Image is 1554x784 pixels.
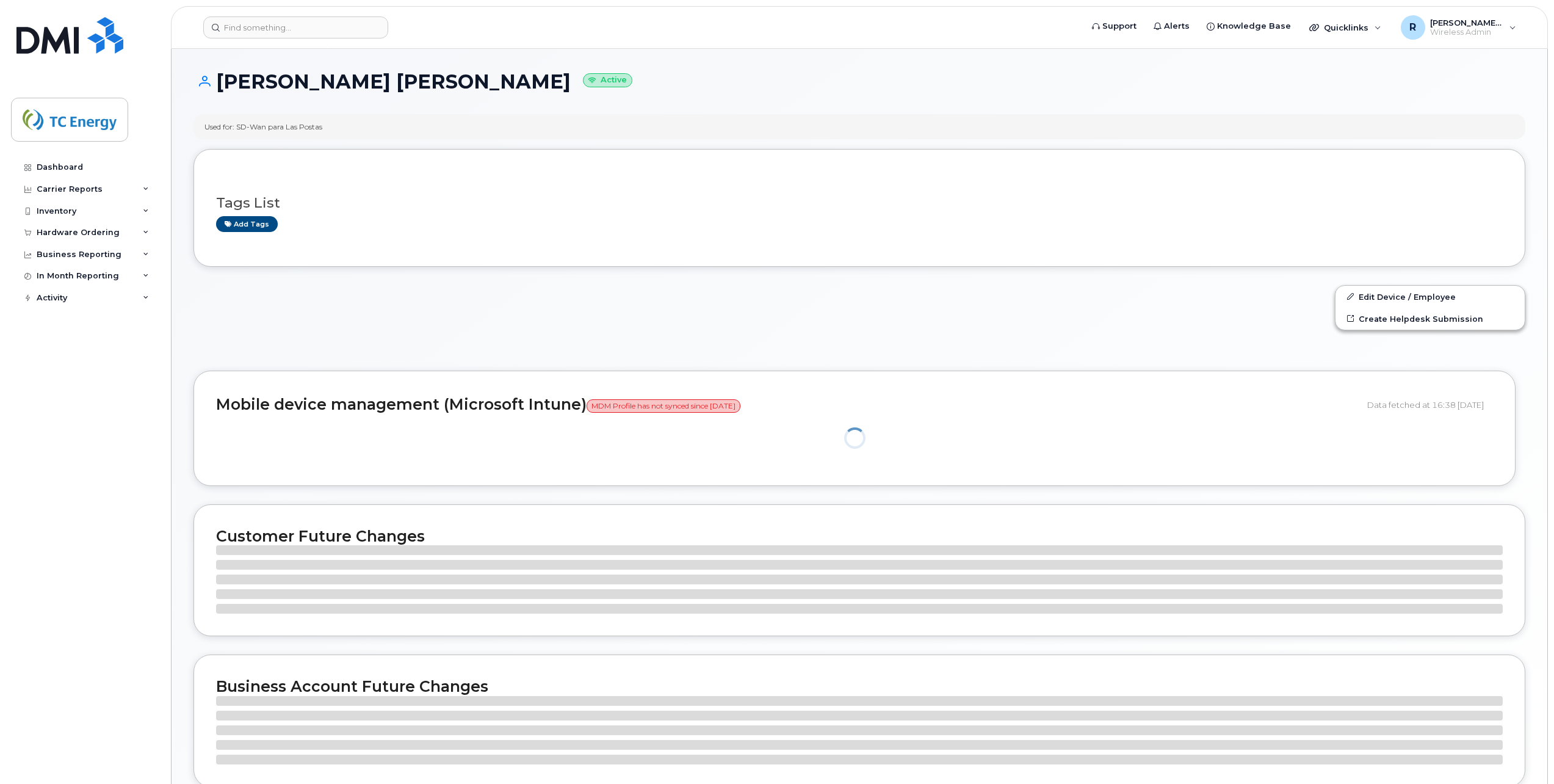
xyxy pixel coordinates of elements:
h2: Business Account Future Changes [216,677,1503,695]
div: Data fetched at 16:38 [DATE] [1367,393,1493,416]
small: Active [583,73,632,87]
a: Edit Device / Employee [1335,286,1525,308]
h1: [PERSON_NAME] [PERSON_NAME] [193,71,1525,92]
span: MDM Profile has not synced since [DATE] [587,399,740,413]
div: Used for: SD-Wan para Las Postas [204,122,322,132]
h2: Customer Future Changes [216,527,1503,545]
a: Create Helpdesk Submission [1335,308,1525,330]
a: Add tags [216,216,278,231]
h2: Mobile device management (Microsoft Intune) [216,396,1358,413]
h3: Tags List [216,195,1503,211]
